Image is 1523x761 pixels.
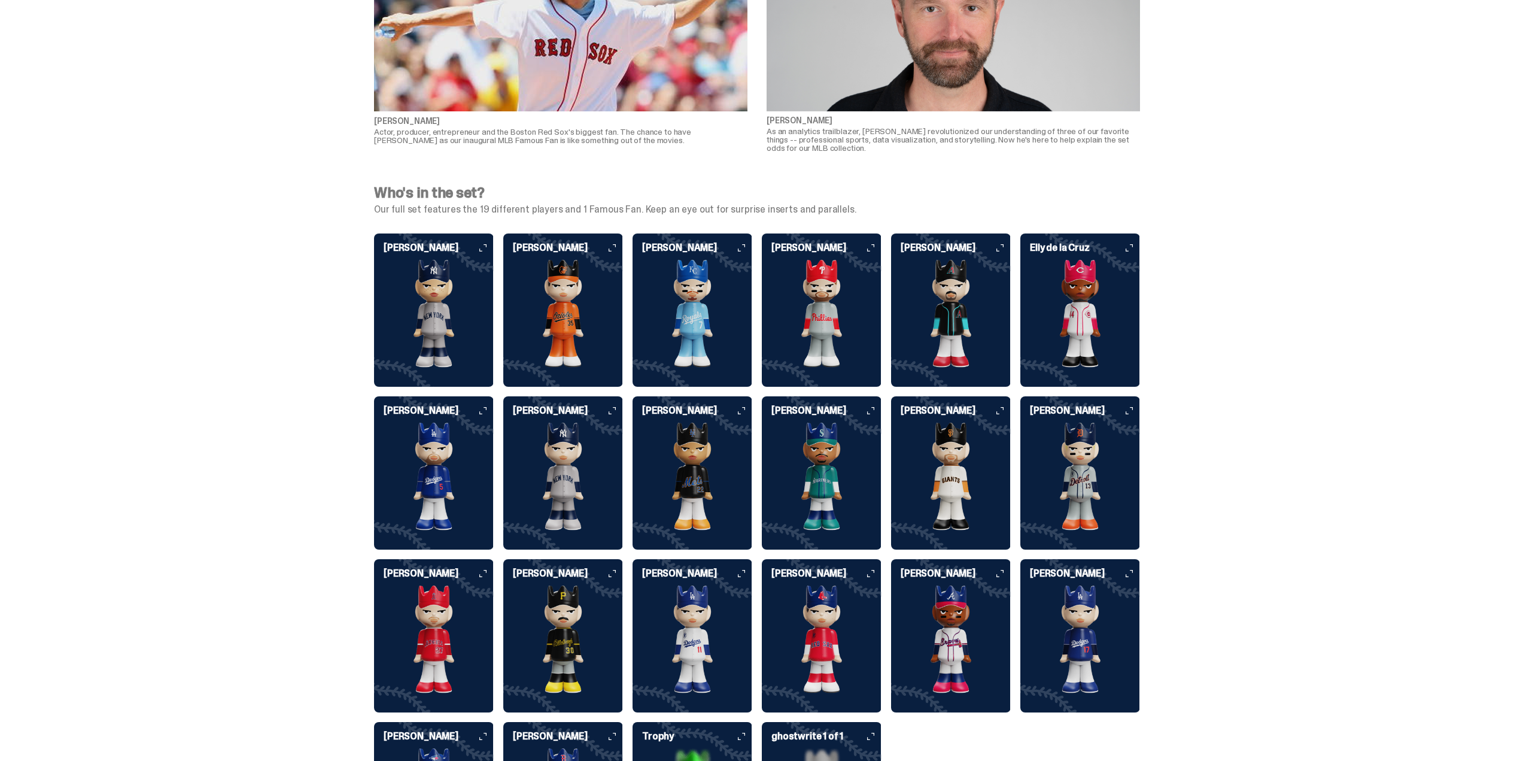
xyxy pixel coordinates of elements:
[642,732,752,741] h6: Trophy
[513,406,623,416] h6: [PERSON_NAME]
[642,406,752,416] h6: [PERSON_NAME]
[633,586,752,693] img: card image
[891,423,1011,530] img: card image
[513,243,623,253] h6: [PERSON_NAME]
[642,569,752,578] h6: [PERSON_NAME]
[1020,586,1140,693] img: card image
[762,586,881,693] img: card image
[513,732,623,741] h6: [PERSON_NAME]
[891,586,1011,693] img: card image
[384,243,494,253] h6: [PERSON_NAME]
[1020,423,1140,530] img: card image
[374,205,1140,214] p: Our full set features the 19 different players and 1 Famous Fan. Keep an eye out for surprise ins...
[1020,260,1140,368] img: card image
[384,569,494,578] h6: [PERSON_NAME]
[1030,243,1140,253] h6: Elly de la Cruz
[771,406,881,416] h6: [PERSON_NAME]
[503,260,623,368] img: card image
[771,243,881,253] h6: [PERSON_NAME]
[767,116,1140,125] p: [PERSON_NAME]
[762,260,881,368] img: card image
[374,423,494,530] img: card image
[503,586,623,693] img: card image
[1030,569,1140,578] h6: [PERSON_NAME]
[762,423,881,530] img: card image
[633,260,752,368] img: card image
[767,127,1140,152] p: As an analytics trailblazer, [PERSON_NAME] revolutionized our understanding of three of our favor...
[891,260,1011,368] img: card image
[503,423,623,530] img: card image
[642,243,752,253] h6: [PERSON_NAME]
[374,117,747,125] p: [PERSON_NAME]
[374,128,747,144] p: Actor, producer, entrepreneur and the Boston Red Sox's biggest fan. The chance to have [PERSON_NA...
[374,186,1140,200] h4: Who's in the set?
[901,406,1011,416] h6: [PERSON_NAME]
[374,586,494,693] img: card image
[771,732,881,741] h6: ghostwrite 1 of 1
[901,569,1011,578] h6: [PERSON_NAME]
[1030,406,1140,416] h6: [PERSON_NAME]
[633,423,752,530] img: card image
[901,243,1011,253] h6: [PERSON_NAME]
[384,406,494,416] h6: [PERSON_NAME]
[513,569,623,578] h6: [PERSON_NAME]
[771,569,881,578] h6: [PERSON_NAME]
[374,260,494,368] img: card image
[384,732,494,741] h6: [PERSON_NAME]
